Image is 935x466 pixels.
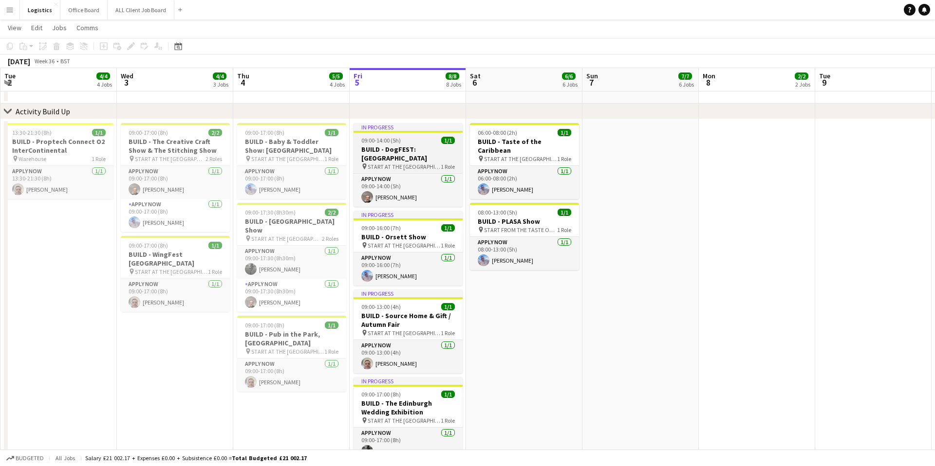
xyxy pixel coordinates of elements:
app-card-role: APPLY NOW1/109:00-17:30 (8h30m)[PERSON_NAME] [237,246,346,279]
app-card-role: APPLY NOW1/109:00-14:00 (5h)[PERSON_NAME] [354,174,463,207]
div: Activity Build Up [16,107,70,116]
span: Budgeted [16,455,44,462]
span: 09:00-17:00 (8h) [361,391,401,398]
h3: BUILD - [GEOGRAPHIC_DATA] Show [237,217,346,234]
a: Comms [73,21,102,34]
span: 09:00-17:00 (8h) [245,322,284,329]
a: Jobs [48,21,71,34]
div: In progress [354,211,463,218]
h3: BUILD - Source Home & Gift / Autumn Fair [354,311,463,329]
app-card-role: APPLY NOW1/113:30-21:30 (8h)[PERSON_NAME] [4,166,113,199]
span: 6/6 [562,72,576,80]
span: Fri [354,72,362,80]
h3: BUILD - Baby & Toddler Show: [GEOGRAPHIC_DATA] [237,137,346,155]
span: START AT THE [GEOGRAPHIC_DATA] [484,155,557,162]
span: 09:00-16:00 (7h) [361,224,401,232]
span: Wed [121,72,133,80]
span: 2 Roles [206,155,222,162]
span: 1 Role [441,163,455,170]
span: 1 Role [92,155,106,162]
span: START AT THE [GEOGRAPHIC_DATA] [135,155,206,162]
span: START AT THE [GEOGRAPHIC_DATA] [368,242,441,249]
span: 2/2 [795,72,808,80]
app-job-card: 13:30-21:30 (8h)1/1BUILD - Proptech Connect O2 InterContinental Warehouse1 RoleAPPLY NOW1/113:30-... [4,123,113,199]
span: 2/2 [208,129,222,136]
app-job-card: 06:00-08:00 (2h)1/1BUILD - Taste of the Caribbean START AT THE [GEOGRAPHIC_DATA]1 RoleAPPLY NOW1/... [470,123,579,199]
div: BST [60,57,70,65]
app-job-card: 09:00-17:00 (8h)2/2BUILD - The Creative Craft Show & The Stitching Show START AT THE [GEOGRAPHIC_... [121,123,230,232]
span: 1/1 [441,303,455,310]
span: 09:00-17:00 (8h) [129,242,168,249]
span: 1 Role [324,155,338,162]
div: 6 Jobs [562,81,578,88]
span: 8/8 [446,72,459,80]
span: 7 [585,77,598,88]
span: 1/1 [441,137,455,144]
span: Total Budgeted £21 002.17 [232,454,307,462]
h3: BUILD - Orsett Show [354,233,463,241]
app-job-card: 09:00-17:30 (8h30m)2/2BUILD - [GEOGRAPHIC_DATA] Show START AT THE [GEOGRAPHIC_DATA]2 RolesAPPLY N... [237,203,346,312]
span: 1 Role [324,348,338,355]
app-card-role: APPLY NOW1/108:00-13:00 (5h)[PERSON_NAME] [470,237,579,270]
span: 09:00-17:00 (8h) [129,129,168,136]
span: Warehouse [19,155,46,162]
span: Jobs [52,23,67,32]
span: START AT THE [GEOGRAPHIC_DATA] [368,163,441,170]
span: 7/7 [678,72,692,80]
span: Sun [586,72,598,80]
span: 1/1 [441,224,455,232]
div: 4 Jobs [330,81,345,88]
h3: BUILD - Pub in the Park, [GEOGRAPHIC_DATA] [237,330,346,347]
div: 3 Jobs [213,81,228,88]
app-job-card: 09:00-17:00 (8h)1/1BUILD - Baby & Toddler Show: [GEOGRAPHIC_DATA] START AT THE [GEOGRAPHIC_DATA]1... [237,123,346,199]
app-card-role: APPLY NOW1/109:00-17:00 (8h)[PERSON_NAME] [121,199,230,232]
span: 3 [119,77,133,88]
span: Edit [31,23,42,32]
h3: BUILD - The Creative Craft Show & The Stitching Show [121,137,230,155]
button: Logistics [20,0,60,19]
app-job-card: In progress09:00-14:00 (5h)1/1BUILD - DogFEST: [GEOGRAPHIC_DATA] START AT THE [GEOGRAPHIC_DATA]1 ... [354,123,463,207]
div: 2 Jobs [795,81,810,88]
app-job-card: In progress09:00-16:00 (7h)1/1BUILD - Orsett Show START AT THE [GEOGRAPHIC_DATA]1 RoleAPPLY NOW1/... [354,211,463,286]
button: Budgeted [5,453,45,464]
span: 08:00-13:00 (5h) [478,209,517,216]
div: In progress [354,377,463,385]
span: Thu [237,72,249,80]
span: 1 Role [557,226,571,233]
app-job-card: In progress09:00-13:00 (4h)1/1BUILD - Source Home & Gift / Autumn Fair START AT THE [GEOGRAPHIC_D... [354,289,463,373]
span: Tue [819,72,830,80]
span: All jobs [54,454,77,462]
app-card-role: APPLY NOW1/109:00-17:00 (8h)[PERSON_NAME] [354,428,463,461]
span: 1/1 [92,129,106,136]
span: 09:00-17:00 (8h) [245,129,284,136]
app-card-role: APPLY NOW1/109:00-17:00 (8h)[PERSON_NAME] [237,358,346,392]
app-card-role: APPLY NOW1/109:00-17:00 (8h)[PERSON_NAME] [121,166,230,199]
span: 2 [3,77,16,88]
span: 1 Role [441,242,455,249]
app-job-card: 08:00-13:00 (5h)1/1BUILD - PLASA Show START FROM THE TASTE OF THE CARIBBEAN1 RoleAPPLY NOW1/108:0... [470,203,579,270]
span: 06:00-08:00 (2h) [478,129,517,136]
span: 09:00-14:00 (5h) [361,137,401,144]
span: START AT THE [GEOGRAPHIC_DATA] [368,329,441,337]
h3: BUILD - PLASA Show [470,217,579,226]
span: 2 Roles [322,235,338,242]
div: 4 Jobs [97,81,112,88]
span: 5/5 [329,72,343,80]
button: Office Board [60,0,108,19]
span: 1/1 [325,129,338,136]
app-job-card: 09:00-17:00 (8h)1/1BUILD - WingFest [GEOGRAPHIC_DATA] START AT THE [GEOGRAPHIC_DATA]1 RoleAPPLY N... [121,236,230,312]
app-job-card: In progress09:00-17:00 (8h)1/1BUILD - The Edinburgh Wedding Exhibition START AT THE [GEOGRAPHIC_D... [354,377,463,461]
app-card-role: APPLY NOW1/109:00-17:00 (8h)[PERSON_NAME] [121,279,230,312]
app-job-card: 09:00-17:00 (8h)1/1BUILD - Pub in the Park, [GEOGRAPHIC_DATA] START AT THE [GEOGRAPHIC_DATA]1 Rol... [237,316,346,392]
span: 1/1 [325,322,338,329]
